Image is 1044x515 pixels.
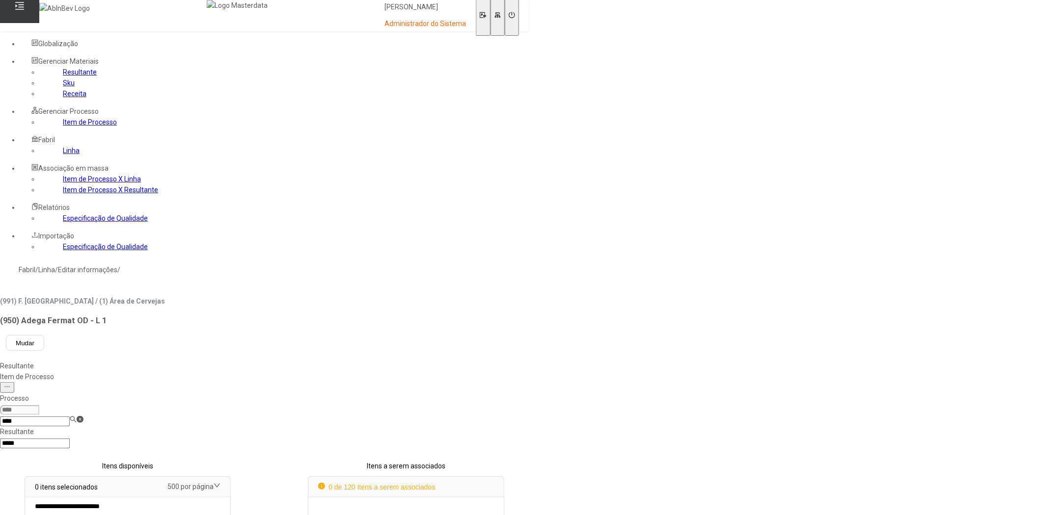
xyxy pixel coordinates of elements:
[35,482,98,492] p: 0 itens selecionados
[38,232,74,240] span: Importação
[25,461,231,471] p: Itens disponíveis
[38,40,78,48] span: Globalização
[385,19,466,29] p: Administrador do Sistema
[63,243,148,251] a: Especificação de Qualidade
[58,266,117,274] a: Editar informações
[38,136,55,144] span: Fabril
[38,107,99,115] span: Gerenciar Processo
[318,482,435,492] p: 0 de 120 Itens a serem associados
[63,68,97,76] a: Resultante
[63,79,75,87] a: Sku
[38,57,99,65] span: Gerenciar Materiais
[19,266,35,274] a: Fabril
[63,90,86,98] a: Receita
[39,3,90,14] img: AbInBev Logo
[38,164,109,172] span: Associação em massa
[63,147,80,154] a: Linha
[117,266,120,274] nz-breadcrumb-separator: /
[167,483,214,490] nz-select-item: 500 por página
[16,339,34,347] span: Mudar
[38,204,70,211] span: Relatórios
[385,2,466,12] p: [PERSON_NAME]
[63,214,148,222] a: Especificação de Qualidade
[63,175,141,183] a: Item de Processo X Linha
[63,118,117,126] a: Item de Processo
[55,266,58,274] nz-breadcrumb-separator: /
[35,266,38,274] nz-breadcrumb-separator: /
[308,461,504,471] p: Itens a serem associados
[63,186,158,194] a: Item de Processo X Resultante
[6,335,44,351] button: Mudar
[38,266,55,274] a: Linha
